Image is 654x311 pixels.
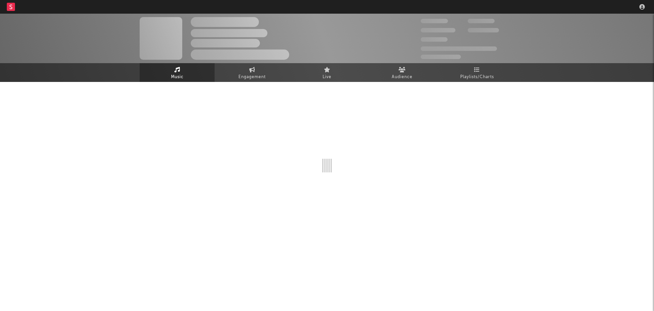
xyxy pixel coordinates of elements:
span: 1,000,000 [468,28,499,32]
span: Playlists/Charts [460,73,494,81]
span: Live [323,73,331,81]
span: 50,000,000 [421,28,455,32]
span: Audience [392,73,412,81]
a: Audience [364,63,439,82]
span: Jump Score: 85.0 [421,55,461,59]
span: 300,000 [421,19,448,23]
a: Engagement [215,63,290,82]
a: Live [290,63,364,82]
span: 50,000,000 Monthly Listeners [421,46,497,51]
span: 100,000 [468,19,495,23]
span: 100,000 [421,37,448,42]
span: Music [171,73,184,81]
span: Engagement [238,73,266,81]
a: Music [140,63,215,82]
a: Playlists/Charts [439,63,514,82]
